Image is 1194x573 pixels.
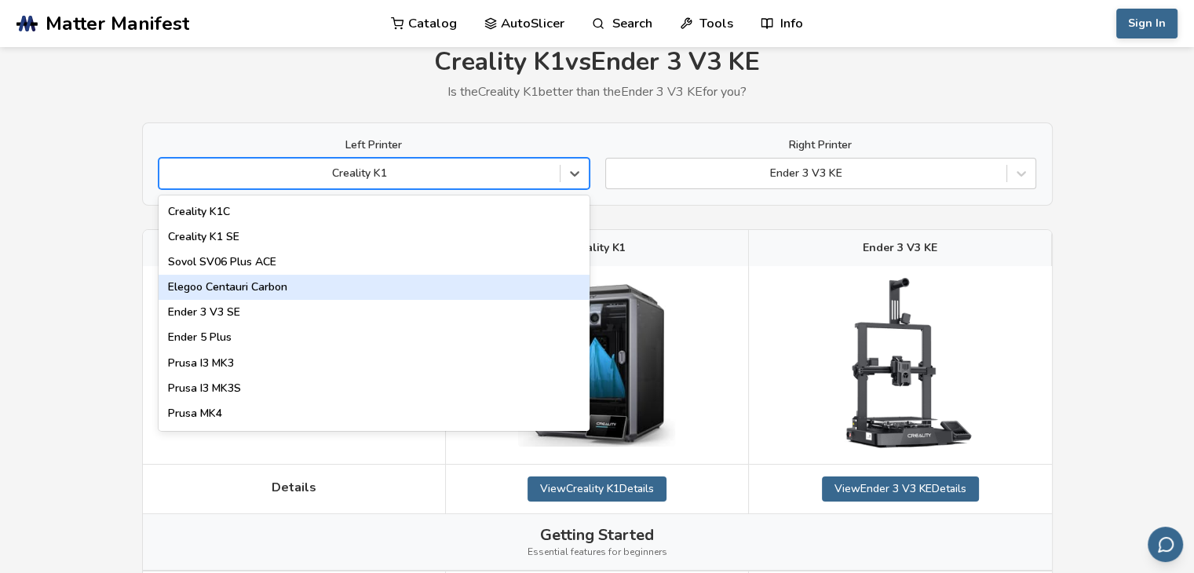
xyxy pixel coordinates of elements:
[540,526,654,544] span: Getting Started
[142,85,1053,99] p: Is the Creality K1 better than the Ender 3 V3 KE for you?
[272,480,316,495] span: Details
[1116,9,1178,38] button: Sign In
[822,278,979,452] img: Ender 3 V3 KE
[863,242,937,254] span: Ender 3 V3 KE
[159,199,590,224] div: Creality K1C
[159,401,590,426] div: Prusa MK4
[528,476,666,502] a: ViewCreality K1Details
[518,284,675,447] img: Creality K1
[46,13,189,35] span: Matter Manifest
[159,426,590,451] div: Elegoo Centauri
[159,351,590,376] div: Prusa I3 MK3
[159,325,590,350] div: Ender 5 Plus
[1148,527,1183,562] button: Send feedback via email
[167,167,170,180] input: Creality K1Anycubic Kobra 2Sovol SV08Creality HiAnkerMake M5CAnycubic KobraAnycubic Kobra 3 V2Ele...
[614,167,617,180] input: Ender 3 V3 KE
[159,275,590,300] div: Elegoo Centauri Carbon
[159,224,590,250] div: Creality K1 SE
[528,547,667,558] span: Essential features for beginners
[605,139,1036,151] label: Right Printer
[159,139,590,151] label: Left Printer
[568,242,626,254] span: Creality K1
[159,300,590,325] div: Ender 3 V3 SE
[142,48,1053,77] h1: Creality K1 vs Ender 3 V3 KE
[159,376,590,401] div: Prusa I3 MK3S
[822,476,979,502] a: ViewEnder 3 V3 KEDetails
[159,250,590,275] div: Sovol SV06 Plus ACE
